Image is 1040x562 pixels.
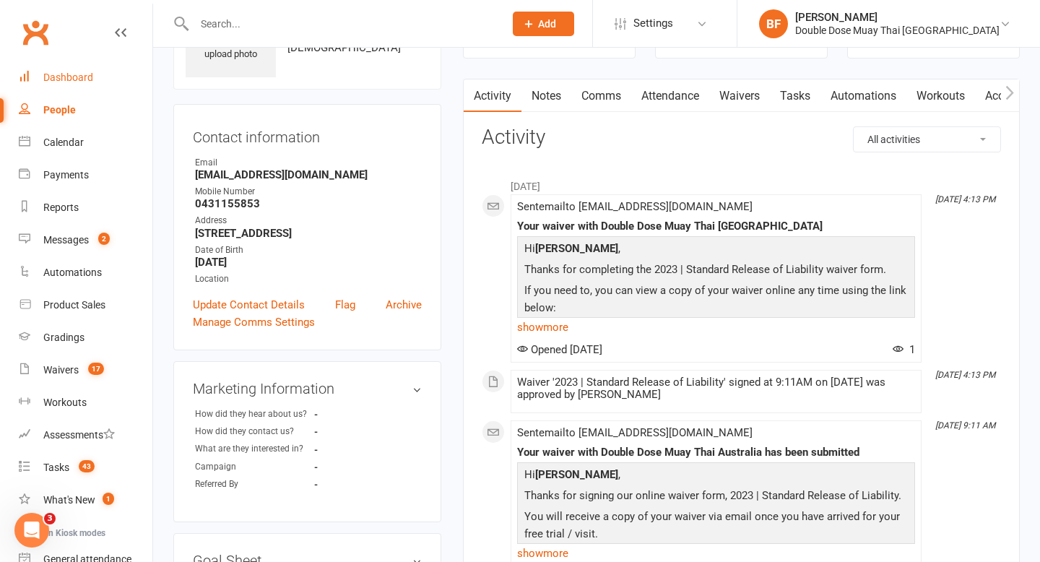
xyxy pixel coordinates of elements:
a: Waivers 17 [19,354,152,386]
strong: - [314,409,397,420]
a: Messages 2 [19,224,152,256]
div: What are they interested in? [195,442,314,456]
div: Email [195,156,422,170]
div: Assessments [43,429,115,441]
div: Referred By [195,477,314,491]
a: Archive [386,296,422,314]
div: What's New [43,494,95,506]
a: Assessments [19,419,152,451]
a: Payments [19,159,152,191]
div: BF [759,9,788,38]
input: Search... [190,14,494,34]
p: Thanks for completing the 2023 | Standard Release of Liability waiver form. [521,261,911,282]
div: Calendar [43,137,84,148]
div: [PERSON_NAME] [795,11,1000,24]
div: Messages [43,234,89,246]
a: Dashboard [19,61,152,94]
strong: [PERSON_NAME] [535,468,618,481]
p: You will receive a copy of your waiver via email once you have arrived for your free trial / visit. [521,508,911,546]
p: Thanks for signing our online waiver form, 2023 | Standard Release of Liability. [521,487,911,508]
div: Location [195,272,422,286]
strong: - [314,462,397,472]
strong: [EMAIL_ADDRESS][DOMAIN_NAME] [195,168,422,181]
i: [DATE] 9:11 AM [935,420,995,431]
strong: [PERSON_NAME] [535,242,618,255]
a: Automations [820,79,906,113]
h3: Marketing Information [193,381,422,397]
div: Mobile Number [195,185,422,199]
a: Notes [521,79,571,113]
p: Hi , [521,466,911,487]
div: Gradings [43,332,84,343]
span: 43 [79,460,95,472]
span: [DEMOGRAPHIC_DATA] [287,41,401,54]
i: [DATE] 4:13 PM [935,194,995,204]
div: Product Sales [43,299,105,311]
div: Reports [43,202,79,213]
div: Your waiver with Double Dose Muay Thai [GEOGRAPHIC_DATA] [517,220,915,233]
i: [DATE] 4:13 PM [935,370,995,380]
a: Waivers [709,79,770,113]
span: 2 [98,233,110,245]
div: People [43,104,76,116]
h3: Contact information [193,124,422,145]
a: Clubworx [17,14,53,51]
div: Tasks [43,462,69,473]
iframe: Intercom live chat [14,513,49,548]
a: Flag [335,296,355,314]
div: Date of Birth [195,243,422,257]
span: Opened [DATE] [517,343,602,356]
span: Settings [633,7,673,40]
div: How did they contact us? [195,425,314,438]
div: Campaign [195,460,314,474]
a: Activity [464,79,521,113]
div: Workouts [43,397,87,408]
span: 1 [103,493,114,505]
a: show more [517,317,915,337]
strong: 0431155853 [195,197,422,210]
div: Dashboard [43,72,93,83]
div: Waiver '2023 | Standard Release of Liability' signed at 9:11AM on [DATE] was approved by [PERSON_... [517,376,915,401]
p: Hi , [521,240,911,261]
a: What's New1 [19,484,152,516]
div: Payments [43,169,89,181]
strong: - [314,479,397,490]
span: 1 [893,343,915,356]
span: Add [538,18,556,30]
span: Sent email to [EMAIL_ADDRESS][DOMAIN_NAME] [517,200,753,213]
a: Gradings [19,321,152,354]
a: Attendance [631,79,709,113]
a: Calendar [19,126,152,159]
strong: [DATE] [195,256,422,269]
div: Double Dose Muay Thai [GEOGRAPHIC_DATA] [795,24,1000,37]
a: Workouts [906,79,975,113]
span: 17 [88,363,104,375]
a: Update Contact Details [193,296,305,314]
a: Comms [571,79,631,113]
span: Sent email to [EMAIL_ADDRESS][DOMAIN_NAME] [517,426,753,439]
a: Tasks [770,79,820,113]
strong: [STREET_ADDRESS] [195,227,422,240]
li: [DATE] [482,171,1001,194]
p: If you need to, you can view a copy of your waiver online any time using the link below: [521,282,911,320]
a: Manage Comms Settings [193,314,315,331]
a: Product Sales [19,289,152,321]
a: Automations [19,256,152,289]
div: How did they hear about us? [195,407,314,421]
strong: - [314,426,397,437]
h3: Activity [482,126,1001,149]
div: Waivers [43,364,79,376]
span: 3 [44,513,56,524]
a: People [19,94,152,126]
strong: - [314,444,397,455]
a: Tasks 43 [19,451,152,484]
div: Your waiver with Double Dose Muay Thai Australia has been submitted [517,446,915,459]
button: Add [513,12,574,36]
a: Workouts [19,386,152,419]
div: Automations [43,267,102,278]
a: Reports [19,191,152,224]
div: Address [195,214,422,228]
